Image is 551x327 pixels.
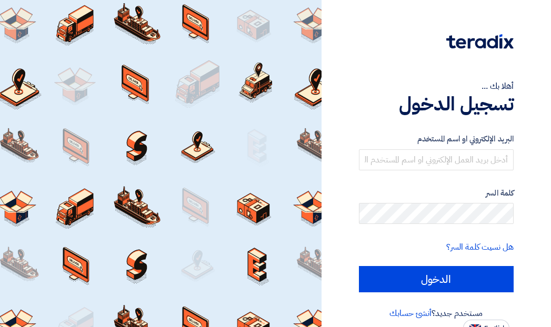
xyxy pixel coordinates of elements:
label: البريد الإلكتروني او اسم المستخدم [359,133,514,145]
h1: تسجيل الدخول [359,93,514,116]
input: أدخل بريد العمل الإلكتروني او اسم المستخدم الخاص بك ... [359,149,514,170]
a: هل نسيت كلمة السر؟ [446,241,514,253]
label: كلمة السر [359,187,514,199]
input: الدخول [359,266,514,292]
img: Teradix logo [446,34,514,49]
a: أنشئ حسابك [389,307,431,320]
div: مستخدم جديد؟ [359,307,514,320]
div: أهلا بك ... [359,80,514,93]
